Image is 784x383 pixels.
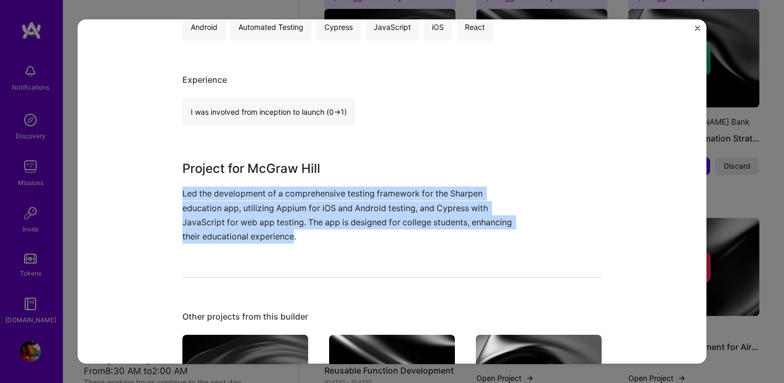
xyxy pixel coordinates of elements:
button: Close [695,26,700,37]
div: JavaScript [365,13,419,41]
p: Led the development of a comprehensive testing framework for the Sharpen education app, utilizing... [182,187,523,244]
h3: Project for McGraw Hill [182,159,523,178]
div: iOS [423,13,452,41]
div: Cypress [316,13,361,41]
div: Other projects from this builder [182,311,602,322]
div: React [456,13,493,41]
div: Automated Testing [230,13,312,41]
div: I was involved from inception to launch (0 -> 1) [182,98,355,126]
div: Android [182,13,226,41]
div: Experience [182,74,602,85]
